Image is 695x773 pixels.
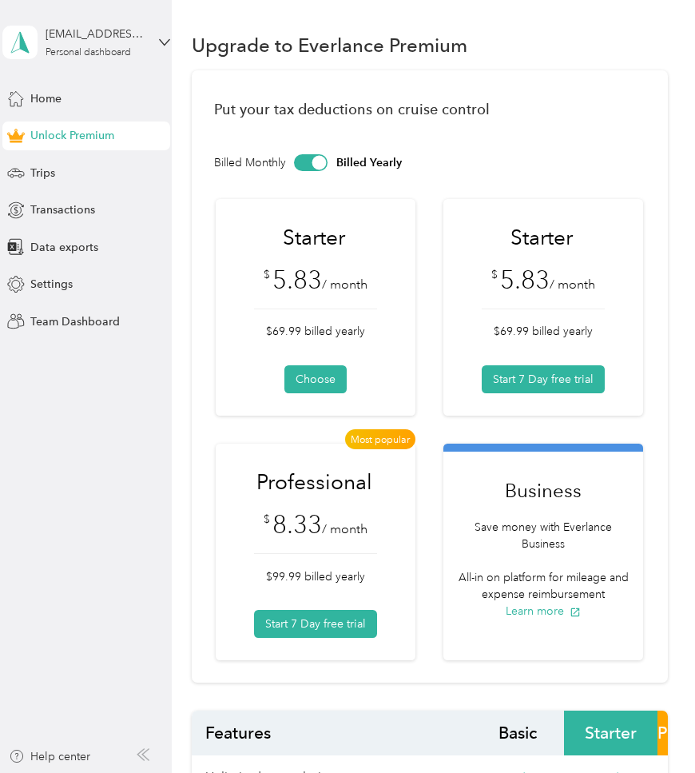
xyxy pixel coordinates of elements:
button: Choose [284,365,347,393]
h1: Upgrade to Everlance Premium [192,37,467,54]
button: Start 7 Day free trial [254,610,377,638]
span: Settings [30,276,73,293]
h1: Starter [482,224,602,252]
button: Learn more [506,603,581,620]
div: Personal dashboard [46,48,131,58]
p: $69.99 billed yearly [482,323,605,340]
span: 8.33 [272,509,322,540]
p: Billed Monthly [214,154,286,171]
span: Team Dashboard [30,313,120,330]
button: Start 7 Day free trial [482,365,605,393]
button: Help center [9,748,90,765]
h1: Put your tax deductions on cruise control [214,101,645,118]
h1: Business [452,476,635,504]
span: / month [322,521,367,537]
span: 5.83 [272,265,322,295]
p: All-in on platform for mileage and expense reimbursement [452,569,635,603]
span: Starter [564,711,657,755]
span: $ [264,266,270,283]
span: / month [322,277,367,293]
span: / month [550,277,595,293]
span: Trips [30,165,55,181]
span: Unlock Premium [30,127,114,144]
span: Transactions [30,201,95,218]
p: Save money with Everlance Business [452,519,635,552]
span: Features [192,711,471,755]
span: Data exports [30,239,98,256]
p: $99.99 billed yearly [254,568,377,585]
span: 5.83 [500,265,550,295]
p: $69.99 billed yearly [254,323,377,340]
h1: Starter [254,224,374,252]
span: Most popular [345,429,415,449]
div: [EMAIL_ADDRESS][DOMAIN_NAME] [46,26,145,42]
iframe: Everlance-gr Chat Button Frame [606,683,695,773]
span: $ [491,266,498,283]
p: Billed Yearly [336,154,402,171]
span: Basic [471,711,565,755]
span: Home [30,90,62,107]
h1: Professional [254,468,374,496]
span: $ [264,511,270,528]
